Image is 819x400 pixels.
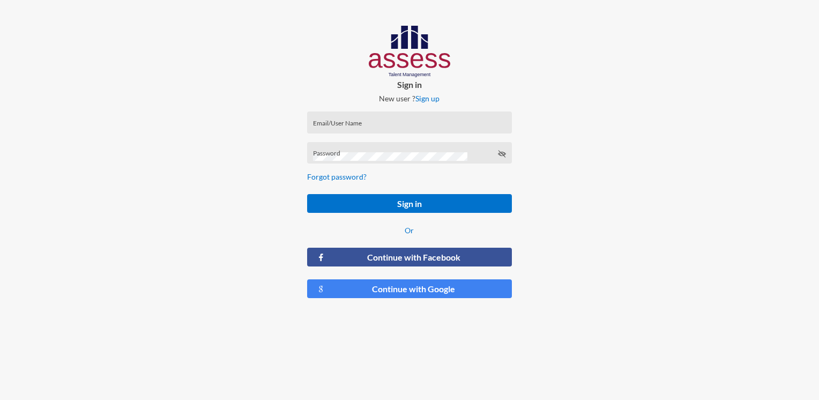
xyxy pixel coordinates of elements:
[415,94,440,103] a: Sign up
[307,226,511,235] p: Or
[307,194,511,213] button: Sign in
[307,172,367,181] a: Forgot password?
[369,26,451,77] img: AssessLogoo.svg
[299,94,520,103] p: New user ?
[299,79,520,90] p: Sign in
[307,279,511,298] button: Continue with Google
[307,248,511,266] button: Continue with Facebook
